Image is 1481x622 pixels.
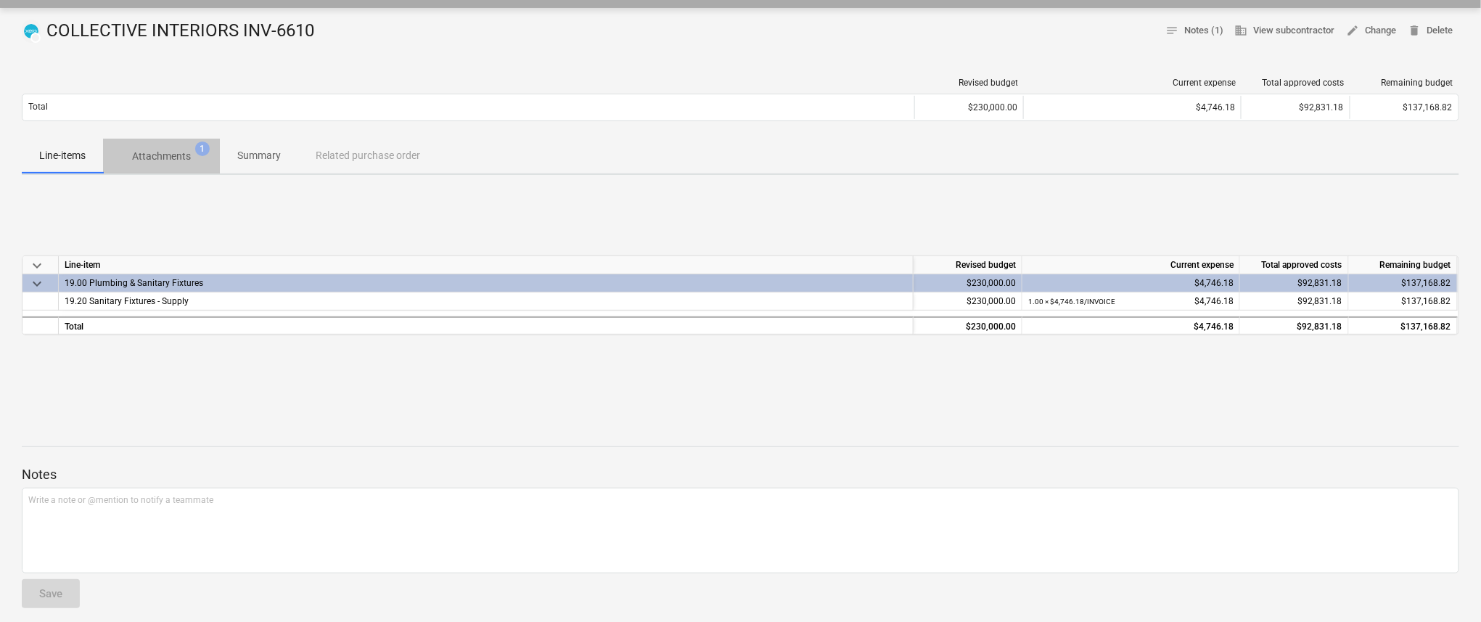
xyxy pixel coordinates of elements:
p: Attachments [132,149,191,164]
div: $230,000.00 [914,274,1022,292]
div: Revised budget [921,78,1018,88]
div: $92,831.18 [1240,274,1349,292]
div: Total [59,316,914,335]
div: $4,746.18 [1028,318,1234,336]
span: $92,831.18 [1298,296,1342,306]
button: Delete [1403,20,1459,42]
div: Line-item [59,256,914,274]
div: $92,831.18 [1240,316,1349,335]
button: View subcontractor [1229,20,1341,42]
p: Notes [22,466,1459,483]
span: $137,168.82 [1403,102,1453,112]
div: $137,168.82 [1349,274,1458,292]
div: Total approved costs [1247,78,1345,88]
div: Current expense [1030,78,1236,88]
p: Summary [237,148,281,163]
div: COLLECTIVE INTERIORS INV-6610 [22,20,320,43]
span: Delete [1408,22,1453,39]
div: $92,831.18 [1241,96,1350,119]
small: 1.00 × $4,746.18 / INVOICE [1028,298,1115,306]
button: Change [1341,20,1403,42]
span: business [1235,24,1248,37]
div: Current expense [1022,256,1240,274]
img: xero.svg [24,24,38,38]
span: Notes (1) [1165,22,1223,39]
span: Change [1347,22,1397,39]
span: notes [1165,24,1178,37]
div: $4,746.18 [1028,292,1234,311]
div: Revised budget [914,256,1022,274]
iframe: Chat Widget [1408,552,1481,622]
span: keyboard_arrow_down [28,275,46,292]
div: $230,000.00 [914,292,1022,311]
span: delete [1408,24,1421,37]
div: $230,000.00 [914,316,1022,335]
div: 19.00 Plumbing & Sanitary Fixtures [65,274,907,292]
div: $4,746.18 [1030,102,1235,112]
div: Remaining budget [1356,78,1453,88]
div: Remaining budget [1349,256,1458,274]
div: $137,168.82 [1349,316,1458,335]
span: 1 [195,142,210,156]
span: View subcontractor [1235,22,1335,39]
button: Notes (1) [1160,20,1229,42]
span: edit [1347,24,1360,37]
p: Line-items [39,148,86,163]
div: $4,746.18 [1028,274,1234,292]
span: $137,168.82 [1402,296,1451,306]
span: 19.20 Sanitary Fixtures - Supply [65,296,189,306]
span: keyboard_arrow_down [28,257,46,274]
div: Invoice has been synced with Xero and its status is currently DRAFT [22,20,41,43]
div: Total approved costs [1240,256,1349,274]
p: Total [28,101,48,113]
div: $230,000.00 [914,96,1023,119]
